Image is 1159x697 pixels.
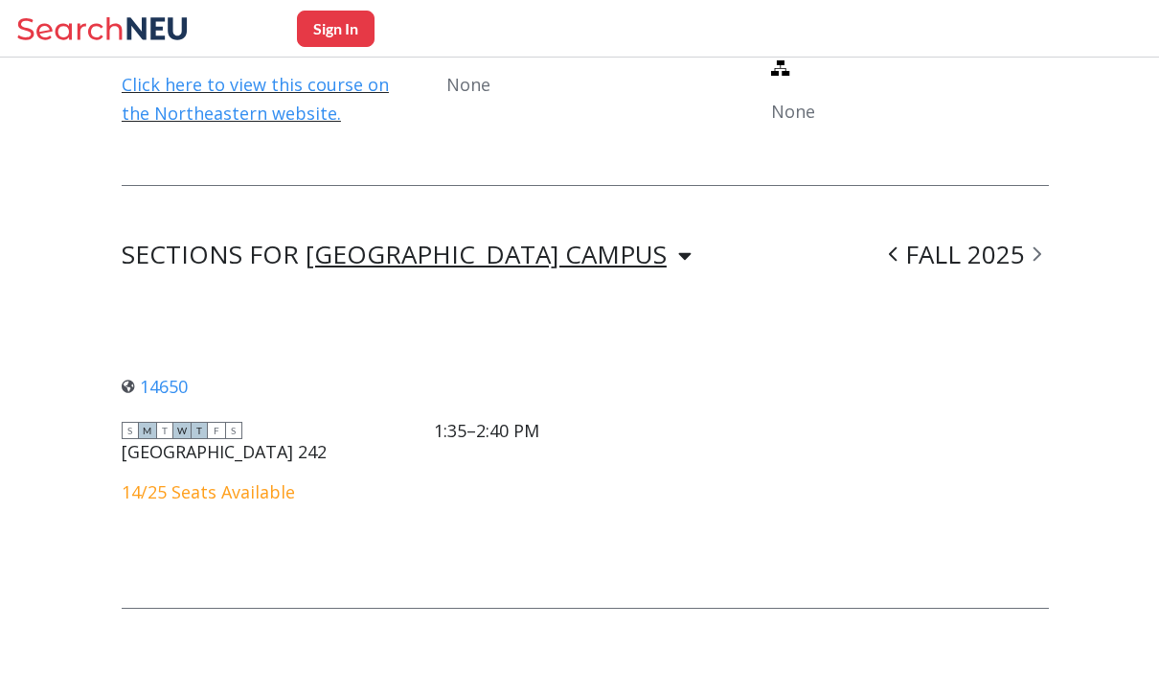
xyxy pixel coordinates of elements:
[208,422,225,439] span: F
[122,441,327,462] div: [GEOGRAPHIC_DATA] 242
[122,73,389,125] a: Click here to view this course on the Northeastern website.
[122,422,139,439] span: S
[434,420,539,441] div: 1:35–2:40 PM
[122,481,539,502] div: 14/25 Seats Available
[156,422,173,439] span: T
[139,422,156,439] span: M
[306,244,667,265] div: [GEOGRAPHIC_DATA] CAMPUS
[122,375,188,398] a: 14650
[173,422,191,439] span: W
[446,73,490,96] span: None
[191,422,208,439] span: T
[225,422,242,439] span: S
[122,244,692,267] div: SECTIONS FOR
[771,100,815,123] span: None
[881,244,1049,267] div: FALL 2025
[297,11,375,47] button: Sign In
